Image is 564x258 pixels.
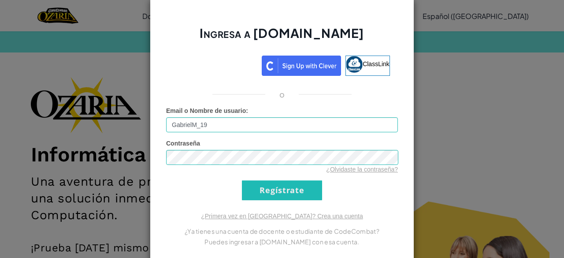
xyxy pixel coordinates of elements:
iframe: Botón de Acceder con Google [170,55,262,74]
h2: Ingresa a [DOMAIN_NAME] [166,25,398,50]
p: Puedes ingresar a [DOMAIN_NAME] con esa cuenta. [166,236,398,247]
p: o [279,89,285,100]
span: ClassLink [363,60,390,67]
input: Regístrate [242,180,322,200]
p: ¿Ya tienes una cuenta de docente o estudiante de CodeCombat? [166,226,398,236]
a: ¿Olvidaste la contraseña? [326,166,398,173]
a: ¿Primera vez en [GEOGRAPHIC_DATA]? Crea una cuenta [201,213,363,220]
img: clever_sso_button@2x.png [262,56,341,76]
label: : [166,106,248,115]
span: Contraseña [166,140,200,147]
span: Email o Nombre de usuario [166,107,246,114]
img: classlink-logo-small.png [346,56,363,73]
